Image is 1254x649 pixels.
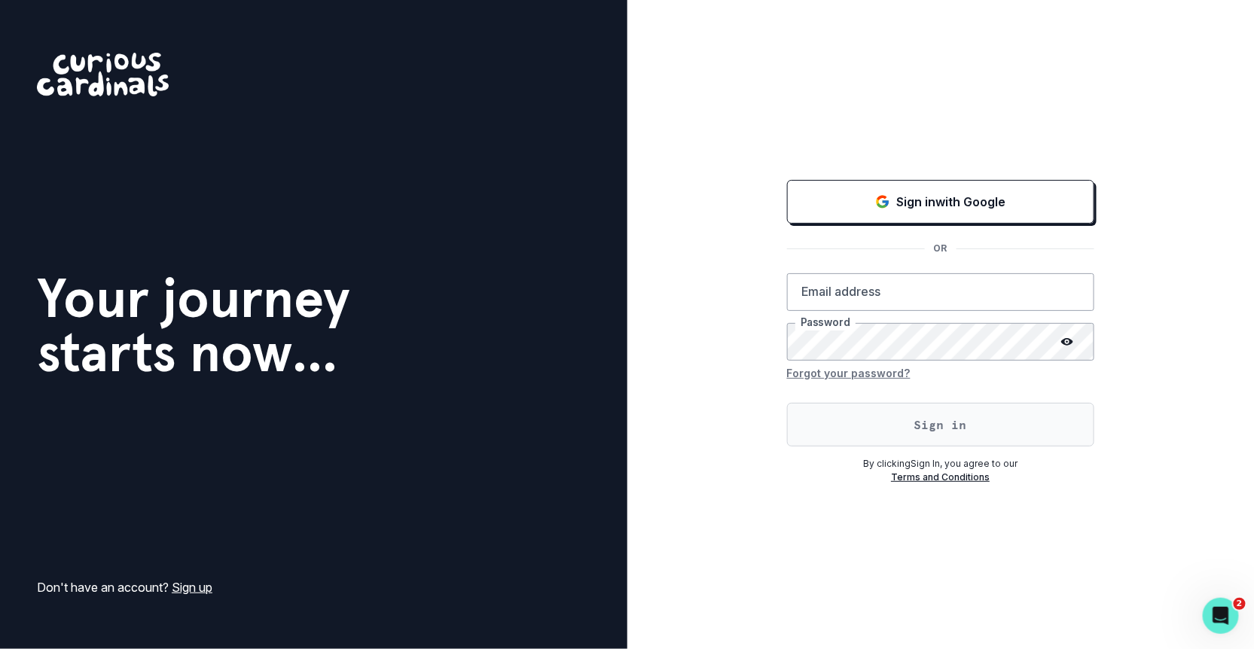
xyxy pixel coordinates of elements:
[1234,598,1246,610] span: 2
[787,403,1094,446] button: Sign in
[1203,598,1239,634] iframe: Intercom live chat
[37,53,169,96] img: Curious Cardinals Logo
[891,471,990,483] a: Terms and Conditions
[925,242,957,255] p: OR
[172,580,212,595] a: Sign up
[37,271,350,379] h1: Your journey starts now...
[37,578,212,596] p: Don't have an account?
[896,193,1005,211] p: Sign in with Google
[787,361,911,385] button: Forgot your password?
[787,457,1094,471] p: By clicking Sign In , you agree to our
[787,180,1094,224] button: Sign in with Google (GSuite)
